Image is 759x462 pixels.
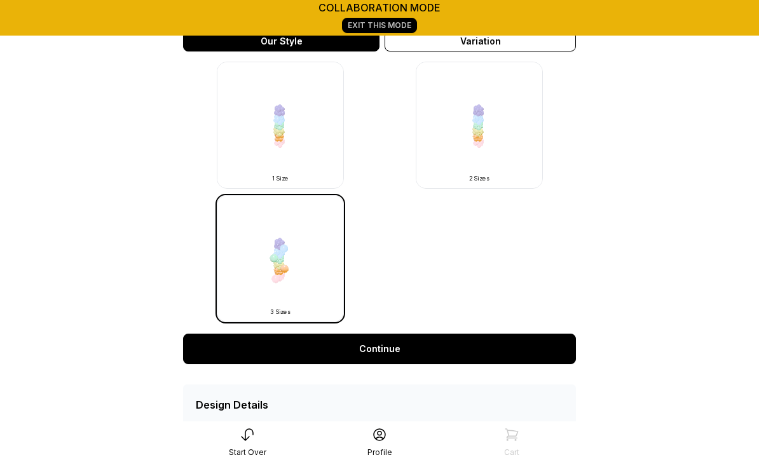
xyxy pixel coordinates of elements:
img: - [416,62,543,189]
a: Exit This Mode [342,18,417,33]
div: 1 Size [233,175,328,182]
div: Profile [367,447,392,458]
a: Continue [183,334,576,364]
div: Start Over [229,447,266,458]
div: Cart [504,447,519,458]
img: - [217,62,344,189]
div: 3 Sizes [233,308,328,316]
div: Design Details [196,397,268,412]
div: 2 Sizes [432,175,527,182]
img: - [217,195,344,322]
div: Variation [385,31,576,51]
div: Our Style [183,31,379,51]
